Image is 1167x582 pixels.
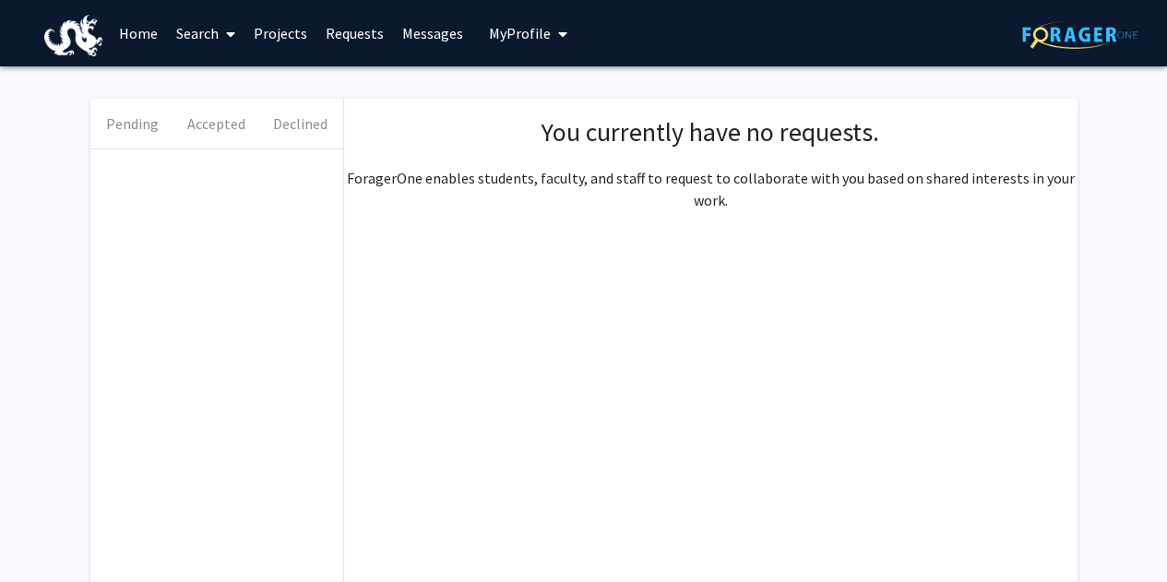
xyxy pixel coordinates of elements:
a: Home [110,1,167,65]
a: Projects [244,1,316,65]
img: ForagerOne Logo [1022,20,1137,49]
button: Accepted [174,99,258,148]
iframe: Chat [14,499,78,568]
a: Search [167,1,244,65]
button: Declined [258,99,342,148]
span: My Profile [489,24,551,42]
img: Drexel University Logo [44,15,103,56]
button: Pending [90,99,174,148]
h1: You currently have no requests. [363,117,1059,148]
a: Messages [393,1,472,65]
p: ForagerOne enables students, faculty, and staff to request to collaborate with you based on share... [344,167,1078,211]
a: Requests [316,1,393,65]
